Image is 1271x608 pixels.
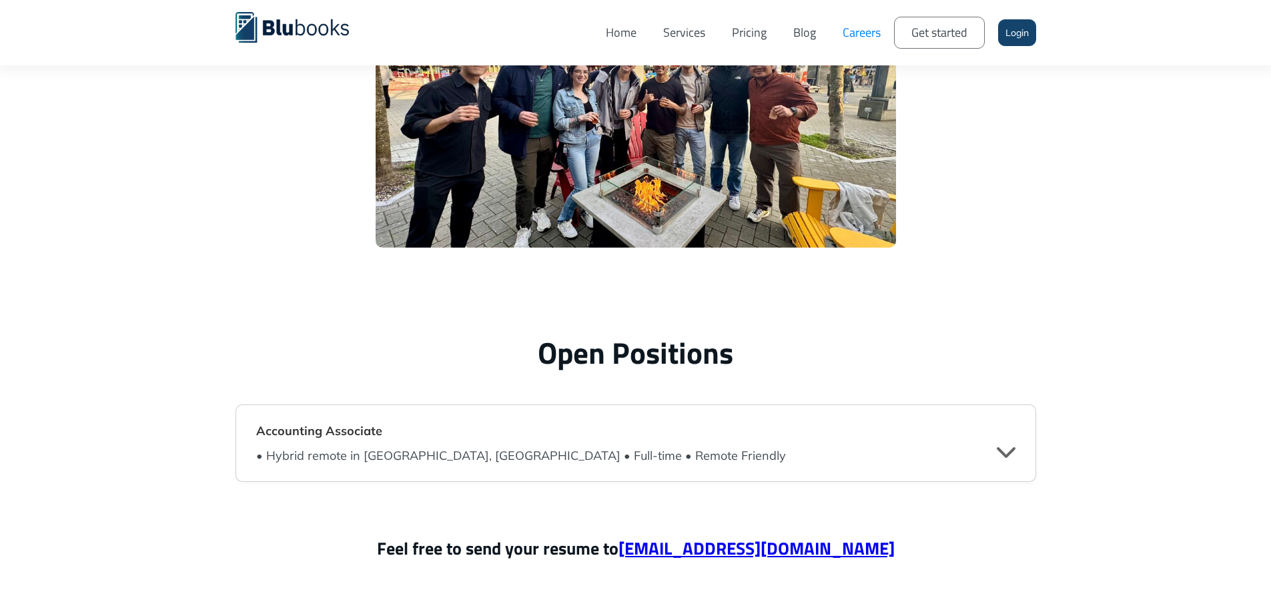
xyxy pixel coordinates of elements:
[256,423,382,438] strong: Accounting Associate
[236,10,369,43] a: home
[592,10,650,55] a: Home
[829,10,894,55] a: Careers
[719,10,780,55] a: Pricing
[236,334,1036,371] h2: Open Positions
[997,441,1015,461] div: 
[998,19,1036,46] a: Login
[894,17,985,49] a: Get started
[780,10,829,55] a: Blog
[236,535,1036,562] p: Feel free to send your resume to
[618,535,895,561] a: [EMAIL_ADDRESS][DOMAIN_NAME]
[650,10,719,55] a: Services
[256,446,786,465] div: • Hybrid remote in [GEOGRAPHIC_DATA], [GEOGRAPHIC_DATA] • Full-time • Remote Friendly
